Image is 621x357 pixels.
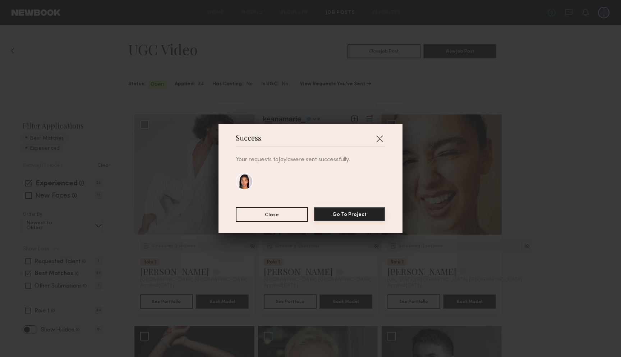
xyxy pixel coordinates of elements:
[374,133,385,144] button: Close
[236,155,385,164] p: Your requests to Jayla were sent successfully.
[314,207,385,221] button: Go To Project
[236,135,261,146] span: Success
[236,207,308,222] button: Close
